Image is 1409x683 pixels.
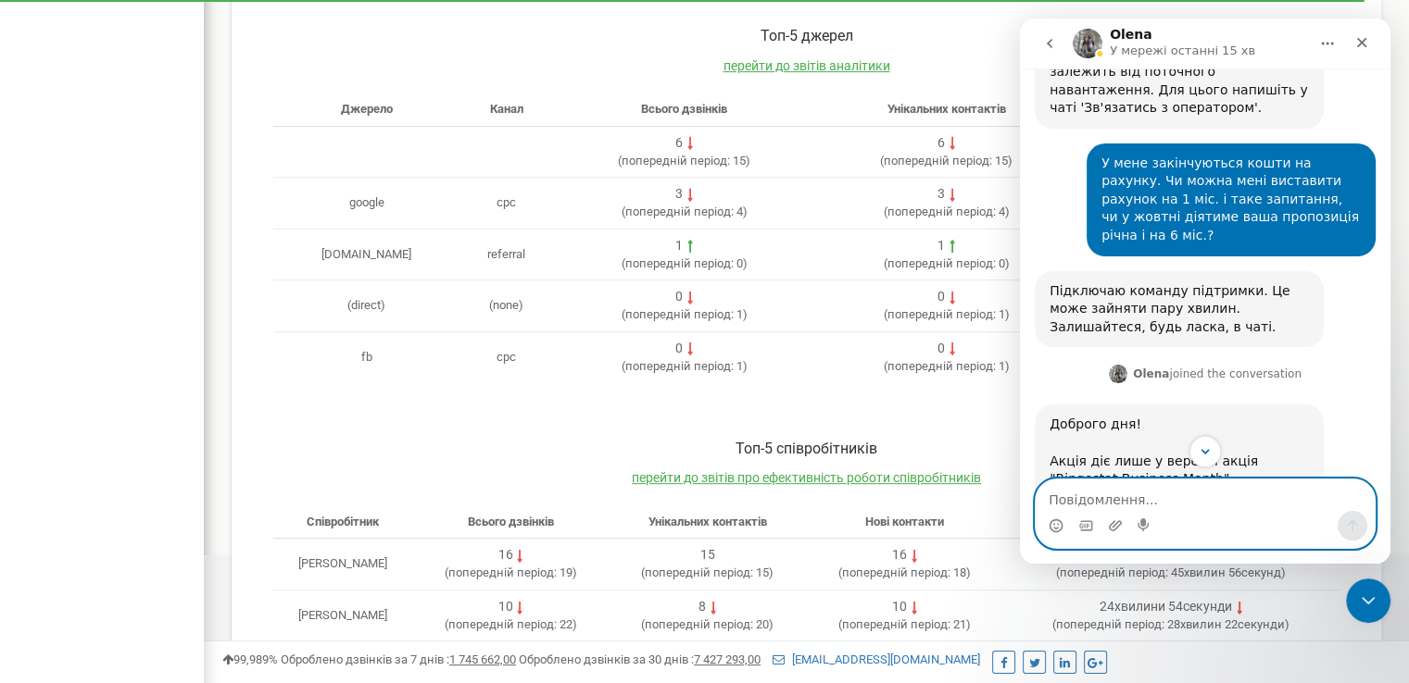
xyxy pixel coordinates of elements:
span: ( 20 ) [641,617,774,631]
span: попередній період: [1056,617,1164,631]
span: попередній період: [887,205,996,218]
span: ( 1 ) [622,359,748,373]
div: 1 [937,237,945,255]
td: (direct) [273,280,459,332]
div: 0 [937,340,945,358]
div: Ringostat каже… [15,253,356,344]
div: 24хвилини 54секунди [1100,598,1232,616]
span: попередній період: [625,307,734,321]
div: Olena каже… [15,343,356,386]
td: fb [273,331,459,382]
span: ( 19 ) [444,565,576,579]
a: перейти до звітів про ефективність роботи співробітників [632,470,981,485]
span: ( 22 ) [444,617,576,631]
td: [PERSON_NAME] [273,539,412,590]
div: 0 [937,288,945,306]
td: [PERSON_NAME] [273,590,412,642]
span: Унікальних контактів [648,515,767,528]
span: ( 4 ) [884,205,1010,218]
td: google [273,178,459,230]
a: [EMAIL_ADDRESS][DOMAIN_NAME] [773,652,980,666]
div: 10 [497,598,512,616]
div: 3 [937,185,945,204]
div: 8 [698,598,706,616]
span: попередній період: [645,617,753,631]
div: 6 [675,134,683,153]
span: ( 4 ) [622,205,748,218]
div: Доброго дня! Акція діє лише у вересні акція "Ringostat Business Month" з та ви можете продовжити ... [30,397,289,542]
div: '' каже… [15,125,356,253]
span: попередній період: [887,256,996,270]
span: попередній період: [625,256,734,270]
span: попередній період: [645,565,753,579]
button: Завантажити вкладений файл [88,500,103,515]
span: попередній період: [887,359,996,373]
span: Унікальних контактів [887,102,1006,116]
textarea: Повідомлення... [16,461,355,492]
div: Підключаю команду підтримки. Це може зайняти пару хвилин. Залишайтеся, будь ласка, в чаті. [30,264,289,318]
div: 16 [497,546,512,565]
img: Profile image for Olena [89,346,107,365]
span: попередній період: [842,617,950,631]
iframe: Intercom live chat [1020,19,1390,564]
span: попередній період: [625,359,734,373]
div: 15 [700,546,715,565]
td: [DOMAIN_NAME] [273,229,459,280]
span: ( 18 ) [838,565,971,579]
div: 6 [937,134,945,153]
td: (none) [459,280,553,332]
span: попередній період: [884,154,992,168]
div: joined the conversation [113,347,282,364]
div: У мене закінчуються кошти на рахунку. Чи можна мені виставити рахунок на 1 міс. і таке запитання,... [67,125,356,238]
span: ( 15 ) [641,565,774,579]
span: попередній період: [447,617,556,631]
span: попередній період: [622,154,730,168]
iframe: Intercom live chat [1346,578,1390,623]
button: Надіслати повідомлення… [318,492,347,522]
td: cpc [459,178,553,230]
td: referral [459,229,553,280]
span: ( 1 ) [622,307,748,321]
span: попередній період: [887,307,996,321]
span: 99,989% [222,652,278,666]
button: Вибір емодзі [29,500,44,515]
span: ( 28хвилин 22секунди ) [1052,617,1289,631]
span: Нові контакти [865,515,944,528]
span: Співробітник [307,515,379,528]
button: Scroll to bottom [170,417,201,449]
div: 16 [892,546,907,565]
span: ( 45хвилин 56секунд ) [1056,565,1286,579]
a: перейти до звітів аналітики [723,58,890,73]
u: 7 427 293,00 [694,652,761,666]
u: 1 745 662,00 [449,652,516,666]
span: ( 0 ) [884,256,1010,270]
span: Всього дзвінків [467,515,553,528]
span: Всього дзвінків [641,102,727,116]
span: Оброблено дзвінків за 30 днів : [519,652,761,666]
span: ( 0 ) [622,256,748,270]
span: ( 1 ) [884,307,1010,321]
div: 3 [675,185,683,204]
span: Toп-5 джерел [761,27,853,44]
span: Канал [490,102,523,116]
div: 0 [675,288,683,306]
span: ( 1 ) [884,359,1010,373]
span: попередній період: [447,565,556,579]
span: Джерело [341,102,393,116]
div: Підключаю команду підтримки. Це може зайняти пару хвилин. Залишайтеся, будь ласка, в чаті. [15,253,304,329]
div: 0 [675,340,683,358]
span: попередній період: [1060,565,1168,579]
div: 10 [892,598,907,616]
span: Toп-5 співробітників [736,440,877,457]
span: попередній період: [842,565,950,579]
b: Olena [113,349,149,362]
button: вибір GIF-файлів [58,500,73,515]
